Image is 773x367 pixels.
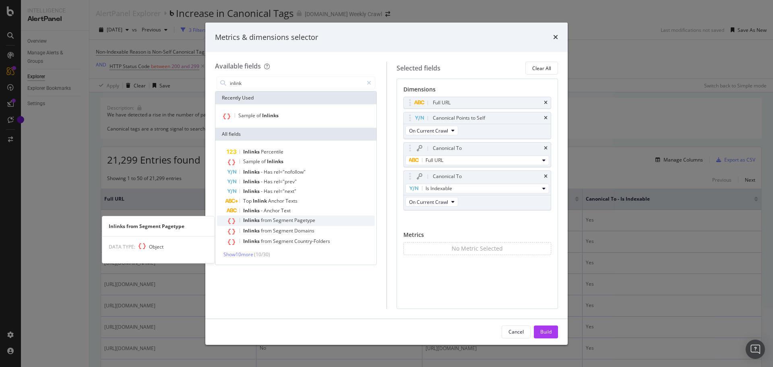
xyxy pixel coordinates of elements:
[746,340,765,359] div: Open Intercom Messenger
[243,207,261,214] span: Inlinks
[433,144,462,152] div: Canonical To
[281,207,291,214] span: Text
[261,217,273,224] span: from
[433,172,462,180] div: Canonical To
[274,188,296,195] span: rel="next"
[273,238,294,245] span: Segment
[534,326,558,338] button: Build
[254,251,270,258] span: ( 10 / 30 )
[525,62,558,75] button: Clear All
[261,178,264,185] span: -
[215,128,376,141] div: All fields
[294,238,330,245] span: Country-Folders
[540,328,552,335] div: Build
[243,238,261,245] span: Inlinks
[544,146,548,151] div: times
[273,217,294,224] span: Segment
[508,328,524,335] div: Cancel
[405,184,550,193] button: Is Indexable
[205,23,568,345] div: modal
[403,97,552,109] div: Full URLtimes
[403,142,552,167] div: Canonical TotimesFull URL
[553,32,558,43] div: times
[403,112,552,139] div: Canonical Points to SelftimesOn Current Crawl
[426,185,452,192] span: Is Indexable
[243,227,261,234] span: Inlinks
[544,116,548,120] div: times
[532,65,551,72] div: Clear All
[262,112,279,119] span: Inlinks
[403,170,552,210] div: Canonical TotimesIs IndexableOn Current Crawl
[426,157,443,164] span: Full URL
[294,227,314,234] span: Domains
[261,168,264,175] span: -
[102,223,214,230] div: Inlinks from Segment Pagetype
[264,188,274,195] span: Has
[264,178,274,185] span: Has
[403,231,552,242] div: Metrics
[502,326,531,338] button: Cancel
[253,197,268,204] span: Inlink
[409,199,448,205] span: On Current Crawl
[544,100,548,105] div: times
[261,207,264,214] span: -
[397,64,440,73] div: Selected fields
[268,197,285,204] span: Anchor
[215,62,261,70] div: Available fields
[285,197,298,204] span: Texts
[544,174,548,179] div: times
[403,85,552,97] div: Dimensions
[267,158,283,165] span: Inlinks
[273,227,294,234] span: Segment
[405,197,458,207] button: On Current Crawl
[261,227,273,234] span: from
[261,148,283,155] span: Percentile
[215,91,376,104] div: Recently Used
[294,217,315,224] span: Pagetype
[256,112,262,119] span: of
[433,114,485,122] div: Canonical Points to Self
[243,158,261,165] span: Sample
[243,168,261,175] span: Inlinks
[229,77,363,89] input: Search by field name
[274,178,297,185] span: rel="prev"
[433,99,451,107] div: Full URL
[223,251,253,258] span: Show 10 more
[264,207,281,214] span: Anchor
[261,158,267,165] span: of
[243,188,261,195] span: Inlinks
[274,168,306,175] span: rel="nofollow"
[452,245,503,253] div: No Metric Selected
[409,127,448,134] span: On Current Crawl
[261,238,273,245] span: from
[238,112,256,119] span: Sample
[405,156,550,165] button: Full URL
[243,178,261,185] span: Inlinks
[243,197,253,204] span: Top
[215,32,318,43] div: Metrics & dimensions selector
[243,217,261,224] span: Inlinks
[264,168,274,175] span: Has
[243,148,261,155] span: Inlinks
[405,126,458,135] button: On Current Crawl
[261,188,264,195] span: -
